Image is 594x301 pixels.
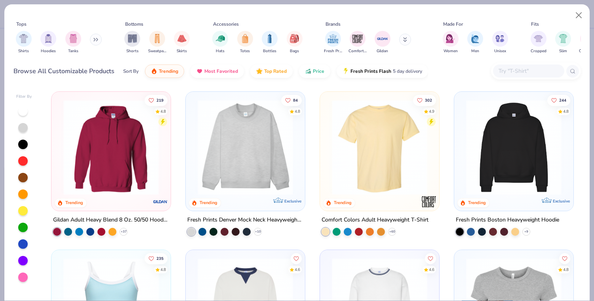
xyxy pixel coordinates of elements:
[495,34,505,43] img: Unisex Image
[213,21,239,28] div: Accessories
[492,31,508,54] button: filter button
[555,31,571,54] div: filter for Slim
[145,95,168,106] button: Like
[563,108,569,114] div: 4.8
[471,34,480,43] img: Men Image
[444,48,458,54] span: Women
[467,31,483,54] button: filter button
[295,267,300,273] div: 4.6
[324,31,342,54] button: filter button
[291,253,302,264] button: Like
[375,31,390,54] button: filter button
[53,215,169,225] div: Gildan Adult Heavy Blend 8 Oz. 50/50 Hooded Sweatshirt
[375,31,390,54] div: filter for Gildan
[59,100,163,195] img: 01756b78-01f6-4cc6-8d8a-3c30c1a0c8ac
[145,64,184,78] button: Trending
[352,33,364,45] img: Comfort Colors Image
[40,31,56,54] button: filter button
[443,31,459,54] button: filter button
[16,31,32,54] div: filter for Shirts
[148,31,166,54] button: filter button
[313,68,324,74] span: Price
[462,100,565,195] img: 91acfc32-fd48-4d6b-bdad-a4c1a30ac3fc
[265,34,274,43] img: Bottles Image
[322,215,428,225] div: Comfort Colors Adult Heavyweight T-Shirt
[68,48,78,54] span: Tanks
[324,48,342,54] span: Fresh Prints
[281,95,302,106] button: Like
[531,31,546,54] div: filter for Cropped
[128,34,137,43] img: Shorts Image
[123,68,139,75] div: Sort By
[431,100,534,195] img: e55d29c3-c55d-459c-bfd9-9b1c499ab3c6
[290,48,299,54] span: Bags
[467,31,483,54] div: filter for Men
[425,98,432,102] span: 302
[124,31,140,54] button: filter button
[262,31,278,54] button: filter button
[377,33,388,45] img: Gildan Image
[299,64,330,78] button: Price
[255,229,261,234] span: + 10
[290,34,299,43] img: Bags Image
[393,67,422,76] span: 5 day delivery
[161,267,166,273] div: 4.8
[552,199,569,204] span: Exclusive
[295,108,300,114] div: 4.8
[327,33,339,45] img: Fresh Prints Image
[534,34,543,43] img: Cropped Image
[16,21,27,28] div: Tops
[194,100,297,195] img: f5d85501-0dbb-4ee4-b115-c08fa3845d83
[65,31,81,54] button: filter button
[190,64,244,78] button: Most Favorited
[456,215,559,225] div: Fresh Prints Boston Heavyweight Hoodie
[377,48,388,54] span: Gildan
[559,48,567,54] span: Slim
[250,64,293,78] button: Top Rated
[69,34,78,43] img: Tanks Image
[121,229,127,234] span: + 37
[350,68,391,74] span: Fresh Prints Flash
[19,34,28,43] img: Shirts Image
[337,64,428,78] button: Fresh Prints Flash5 day delivery
[421,194,437,210] img: Comfort Colors logo
[153,34,162,43] img: Sweatpants Image
[262,31,278,54] div: filter for Bottles
[177,48,187,54] span: Skirts
[212,31,228,54] div: filter for Hats
[125,21,143,28] div: Bottoms
[161,108,166,114] div: 4.8
[531,21,539,28] div: Fits
[264,68,287,74] span: Top Rated
[559,34,567,43] img: Slim Image
[44,34,53,43] img: Hoodies Image
[563,267,569,273] div: 4.8
[498,66,559,76] input: Try "T-Shirt"
[571,8,586,23] button: Close
[237,31,253,54] div: filter for Totes
[471,48,479,54] span: Men
[492,31,508,54] div: filter for Unisex
[196,68,203,74] img: most_fav.gif
[237,31,253,54] button: filter button
[148,31,166,54] div: filter for Sweatpants
[389,229,395,234] span: + 60
[18,48,29,54] span: Shirts
[157,256,164,260] span: 235
[555,31,571,54] button: filter button
[151,68,157,74] img: trending.gif
[531,48,546,54] span: Cropped
[328,100,431,195] img: 029b8af0-80e6-406f-9fdc-fdf898547912
[145,253,168,264] button: Like
[443,31,459,54] div: filter for Women
[152,194,168,210] img: Gildan logo
[256,68,263,74] img: TopRated.gif
[241,34,249,43] img: Totes Image
[187,215,303,225] div: Fresh Prints Denver Mock Neck Heavyweight Sweatshirt
[494,48,506,54] span: Unisex
[212,31,228,54] button: filter button
[348,31,367,54] div: filter for Comfort Colors
[326,21,341,28] div: Brands
[126,48,139,54] span: Shorts
[159,68,178,74] span: Trending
